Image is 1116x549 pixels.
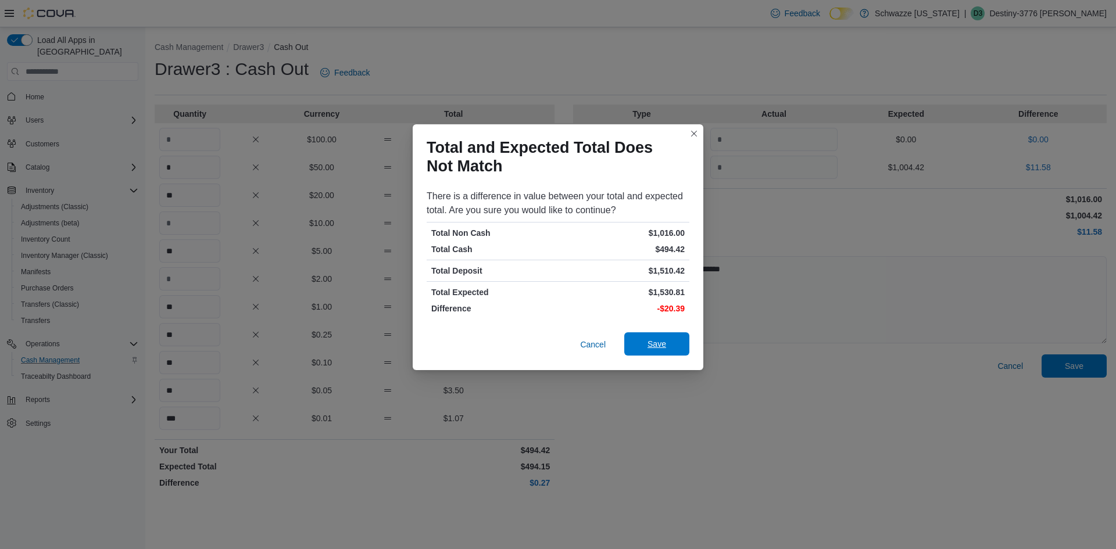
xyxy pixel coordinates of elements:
[560,265,685,277] p: $1,510.42
[431,265,556,277] p: Total Deposit
[624,332,689,356] button: Save
[431,227,556,239] p: Total Non Cash
[431,303,556,314] p: Difference
[648,338,666,350] span: Save
[560,227,685,239] p: $1,016.00
[560,303,685,314] p: -$20.39
[560,286,685,298] p: $1,530.81
[427,189,689,217] div: There is a difference in value between your total and expected total. Are you sure you would like...
[431,243,556,255] p: Total Cash
[580,339,606,350] span: Cancel
[431,286,556,298] p: Total Expected
[427,138,680,175] h1: Total and Expected Total Does Not Match
[560,243,685,255] p: $494.42
[575,333,610,356] button: Cancel
[687,127,701,141] button: Closes this modal window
